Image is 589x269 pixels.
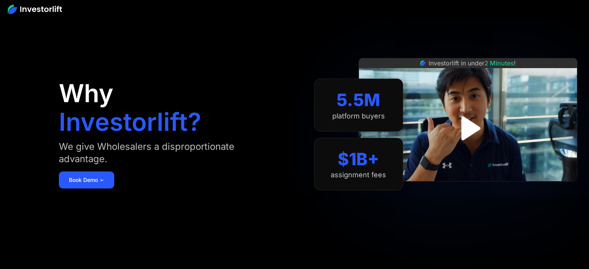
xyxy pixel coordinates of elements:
[337,90,380,110] div: 5.5M
[484,59,514,67] span: 2 Minutes
[331,171,386,179] div: assignment fees
[59,81,113,106] h1: Why
[410,185,526,195] iframe: Customer reviews powered by Trustpilot
[338,149,379,170] div: $1B+
[332,112,385,120] div: platform buyers
[59,140,271,165] div: We give Wholesalers a disproportionate advantage.
[59,110,201,134] h1: Investorlift?
[429,58,516,68] div: Investorlift in under !
[451,111,485,146] a: open lightbox
[59,171,114,188] a: Book Demo ➢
